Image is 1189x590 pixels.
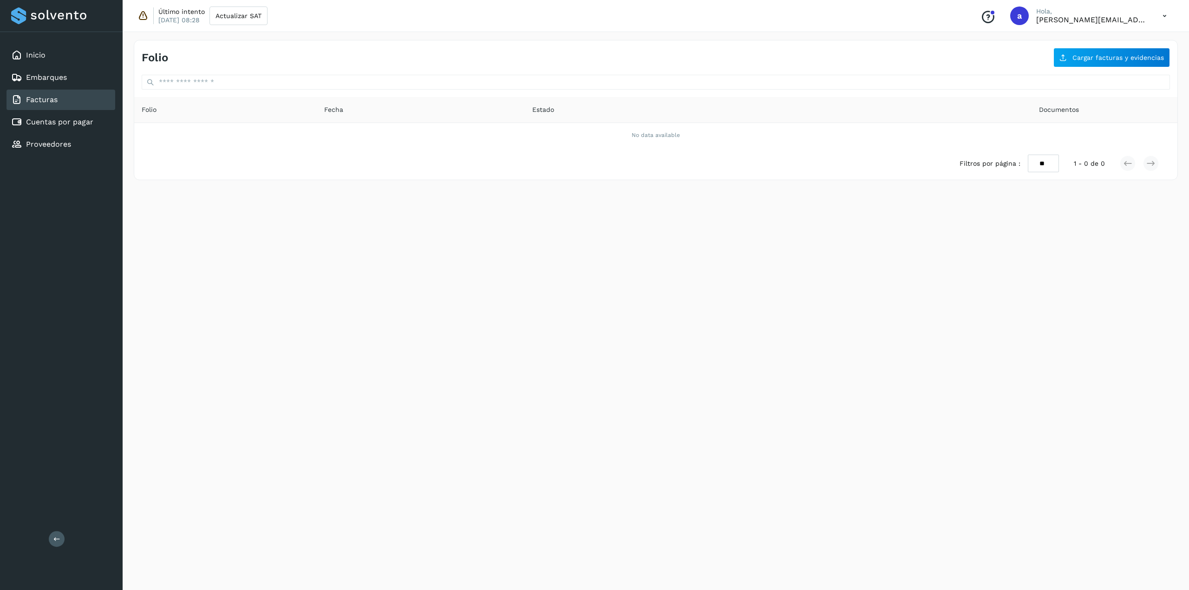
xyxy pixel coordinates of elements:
[26,95,58,104] a: Facturas
[324,105,343,115] span: Fecha
[209,6,268,25] button: Actualizar SAT
[158,16,200,24] p: [DATE] 08:28
[1039,105,1079,115] span: Documentos
[216,13,261,19] span: Actualizar SAT
[7,67,115,88] div: Embarques
[142,105,157,115] span: Folio
[7,112,115,132] div: Cuentas por pagar
[26,117,93,126] a: Cuentas por pagar
[7,90,115,110] div: Facturas
[1036,15,1148,24] p: aldo@solvento.mx
[142,51,168,65] h4: Folio
[1036,7,1148,15] p: Hola,
[158,7,205,16] p: Último intento
[1072,54,1164,61] span: Cargar facturas y evidencias
[7,134,115,155] div: Proveedores
[134,123,1177,147] td: No data available
[26,140,71,149] a: Proveedores
[1074,159,1105,169] span: 1 - 0 de 0
[532,105,554,115] span: Estado
[1053,48,1170,67] button: Cargar facturas y evidencias
[7,45,115,65] div: Inicio
[26,73,67,82] a: Embarques
[960,159,1020,169] span: Filtros por página :
[26,51,46,59] a: Inicio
